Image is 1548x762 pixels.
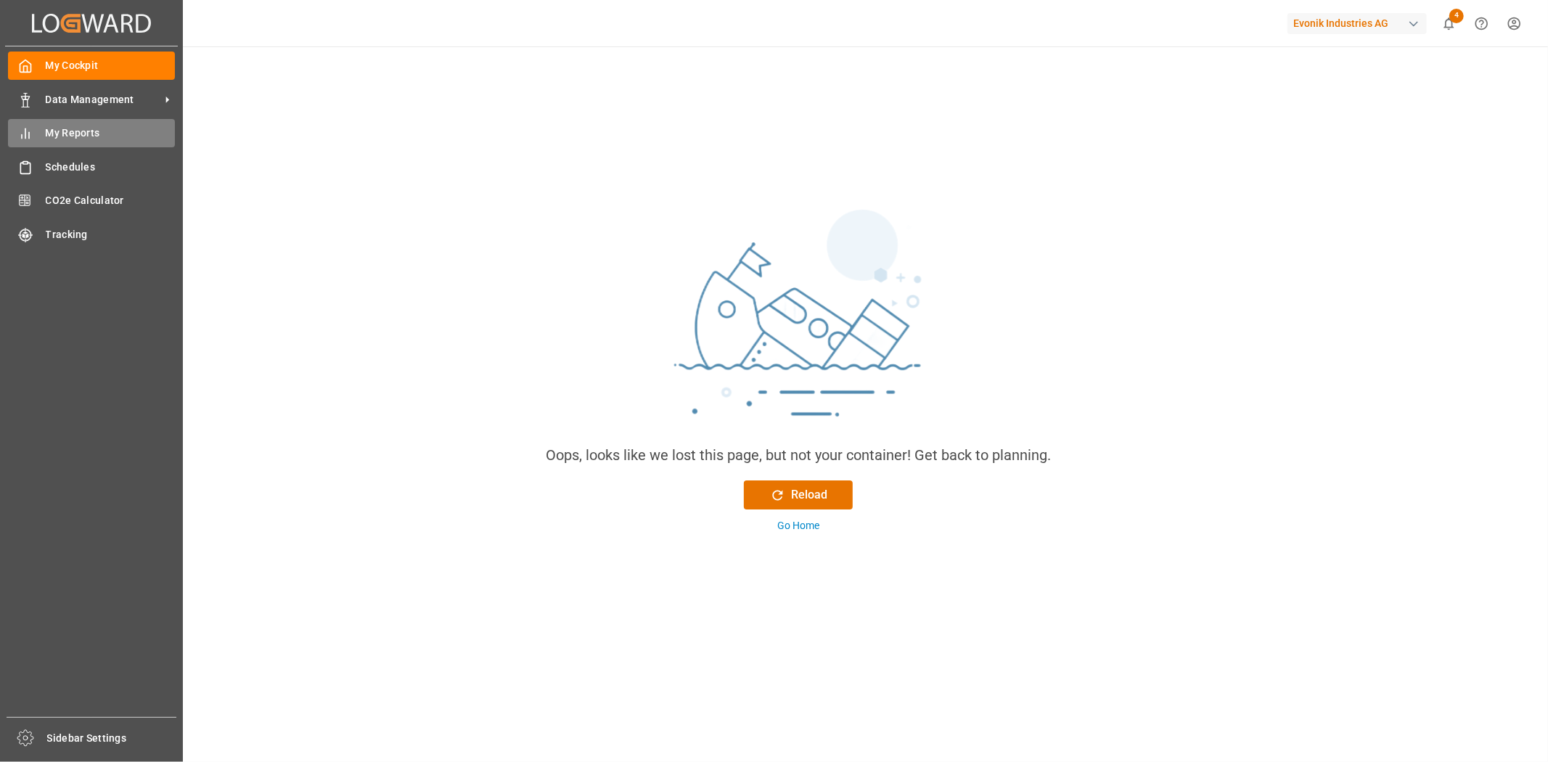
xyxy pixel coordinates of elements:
[8,152,175,181] a: Schedules
[1287,9,1433,37] button: Evonik Industries AG
[581,203,1016,444] img: sinking_ship.png
[777,518,819,533] div: Go Home
[546,444,1051,466] div: Oops, looks like we lost this page, but not your container! Get back to planning.
[1449,9,1464,23] span: 4
[46,58,176,73] span: My Cockpit
[1465,7,1498,40] button: Help Center
[46,227,176,242] span: Tracking
[46,193,176,208] span: CO2e Calculator
[744,480,853,509] button: Reload
[770,486,827,504] div: Reload
[8,119,175,147] a: My Reports
[8,52,175,80] a: My Cockpit
[1433,7,1465,40] button: show 4 new notifications
[1287,13,1427,34] div: Evonik Industries AG
[8,187,175,215] a: CO2e Calculator
[8,220,175,248] a: Tracking
[744,518,853,533] button: Go Home
[46,160,176,175] span: Schedules
[46,126,176,141] span: My Reports
[46,92,160,107] span: Data Management
[47,731,177,746] span: Sidebar Settings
